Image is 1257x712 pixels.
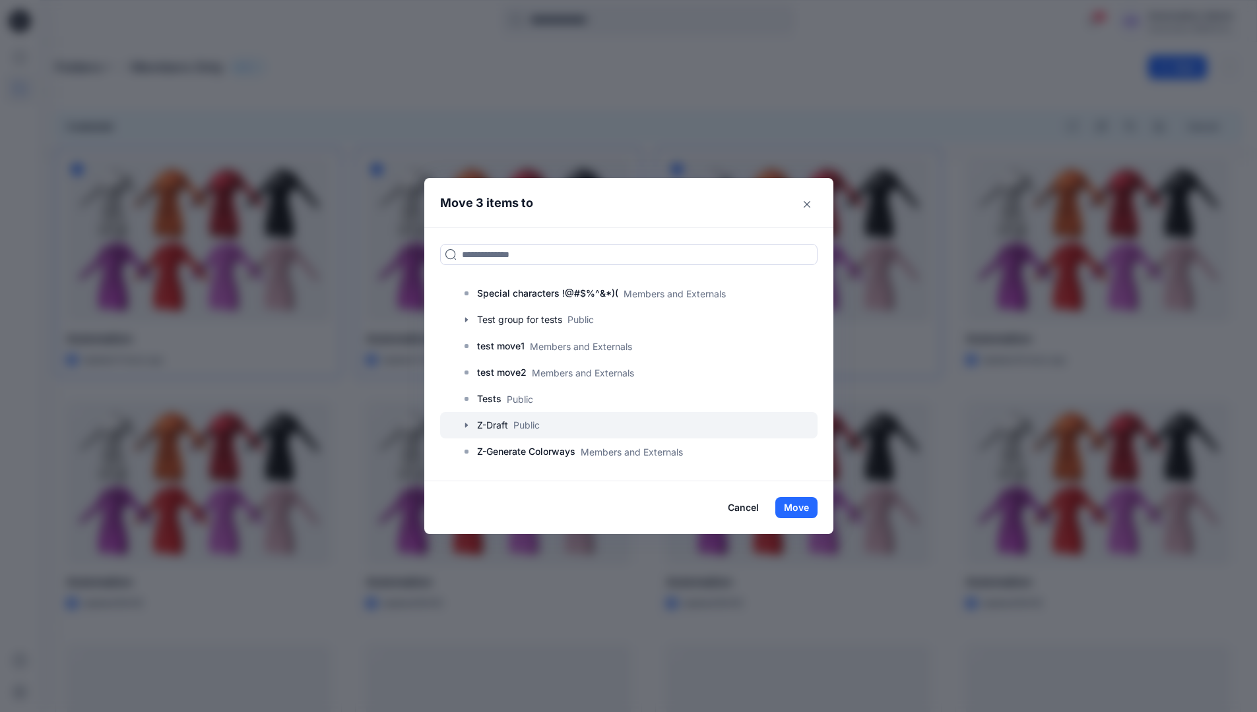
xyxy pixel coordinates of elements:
button: Close [796,194,818,215]
p: Members and Externals [581,445,683,459]
p: Tests [477,391,501,407]
p: Members and Externals [624,287,726,301]
p: Public [507,392,533,406]
header: Move 3 items to [424,178,813,227]
button: Cancel [719,497,767,518]
p: Special characters !@#$%^&*)( [477,285,618,301]
p: Z-Generate Colorways [477,444,575,460]
p: test move1 [477,338,525,354]
p: test move2 [477,365,527,380]
p: Members and Externals [532,366,634,380]
p: Members and Externals [530,340,632,353]
button: Move [775,497,818,518]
